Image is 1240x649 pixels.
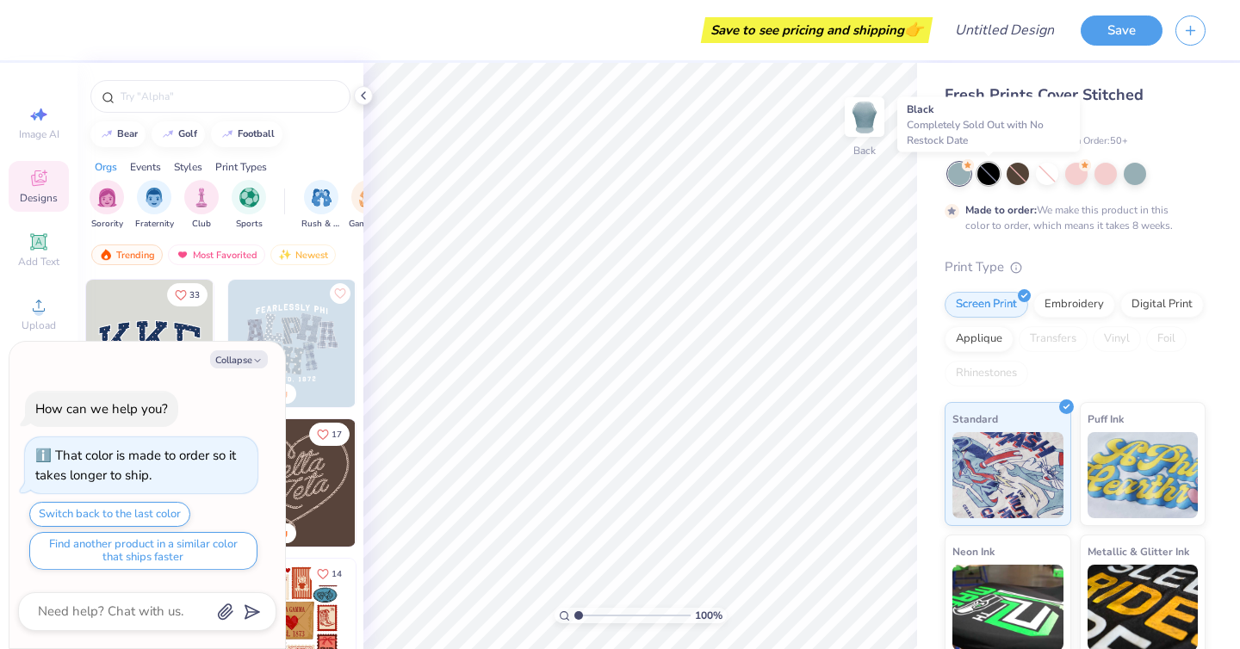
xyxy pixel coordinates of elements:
[945,326,1014,352] div: Applique
[168,244,265,265] div: Most Favorited
[100,129,114,139] img: trend_line.gif
[95,159,117,175] div: Orgs
[359,188,379,207] img: Game Day Image
[270,244,336,265] div: Newest
[1081,15,1162,46] button: Save
[952,542,995,560] span: Neon Ink
[130,159,161,175] div: Events
[847,100,882,134] img: Back
[349,180,388,231] div: filter for Game Day
[332,570,342,578] span: 14
[176,249,189,261] img: most_fav.gif
[220,129,234,139] img: trend_line.gif
[965,202,1177,233] div: We make this product in this color to order, which means it takes 8 weeks.
[97,188,117,207] img: Sorority Image
[211,121,282,147] button: football
[1019,326,1088,352] div: Transfers
[117,129,138,139] div: bear
[174,159,202,175] div: Styles
[236,218,263,231] span: Sports
[135,180,174,231] button: filter button
[184,180,219,231] div: filter for Club
[119,88,339,105] input: Try "Alpha"
[705,17,928,43] div: Save to see pricing and shipping
[941,13,1068,47] input: Untitled Design
[355,280,482,407] img: a3f22b06-4ee5-423c-930f-667ff9442f68
[20,191,58,205] span: Designs
[239,188,259,207] img: Sports Image
[1146,326,1187,352] div: Foil
[1120,292,1204,318] div: Digital Print
[312,188,332,207] img: Rush & Bid Image
[945,292,1028,318] div: Screen Print
[35,447,236,484] div: That color is made to order so it takes longer to ship.
[29,502,190,527] button: Switch back to the last color
[309,562,350,585] button: Like
[695,608,722,623] span: 100 %
[904,19,923,40] span: 👉
[167,283,208,306] button: Like
[135,218,174,231] span: Fraternity
[907,118,1044,147] span: Completely Sold Out with No Restock Date
[238,129,275,139] div: football
[192,188,211,207] img: Club Image
[355,419,482,547] img: ead2b24a-117b-4488-9b34-c08fd5176a7b
[945,84,1144,128] span: Fresh Prints Cover Stitched Melrose Tank
[189,291,200,300] span: 33
[349,180,388,231] button: filter button
[228,419,356,547] img: 12710c6a-dcc0-49ce-8688-7fe8d5f96fe2
[99,249,113,261] img: trending.gif
[349,218,388,231] span: Game Day
[90,180,124,231] div: filter for Sorority
[161,129,175,139] img: trend_line.gif
[278,249,292,261] img: Newest.gif
[178,129,197,139] div: golf
[1033,292,1115,318] div: Embroidery
[19,127,59,141] span: Image AI
[184,180,219,231] button: filter button
[29,532,257,570] button: Find another product in a similar color that ships faster
[1088,432,1199,518] img: Puff Ink
[945,257,1206,277] div: Print Type
[301,180,341,231] div: filter for Rush & Bid
[18,255,59,269] span: Add Text
[309,423,350,446] button: Like
[965,203,1037,217] strong: Made to order:
[952,410,998,428] span: Standard
[301,218,341,231] span: Rush & Bid
[86,280,214,407] img: 3b9aba4f-e317-4aa7-a679-c95a879539bd
[91,244,163,265] div: Trending
[1088,410,1124,428] span: Puff Ink
[90,121,146,147] button: bear
[145,188,164,207] img: Fraternity Image
[232,180,266,231] button: filter button
[332,430,342,439] span: 17
[945,361,1028,386] div: Rhinestones
[215,159,267,175] div: Print Types
[228,280,356,407] img: 5a4b4175-9e88-49c8-8a23-26d96782ddc6
[853,143,876,158] div: Back
[232,180,266,231] div: filter for Sports
[897,97,1080,152] div: Black
[22,318,56,332] span: Upload
[1042,134,1128,149] span: Minimum Order: 50 +
[330,283,350,304] button: Like
[1088,542,1189,560] span: Metallic & Glitter Ink
[91,218,123,231] span: Sorority
[152,121,205,147] button: golf
[135,180,174,231] div: filter for Fraternity
[952,432,1063,518] img: Standard
[1093,326,1141,352] div: Vinyl
[301,180,341,231] button: filter button
[213,280,340,407] img: edfb13fc-0e43-44eb-bea2-bf7fc0dd67f9
[35,400,168,417] div: How can we help you?
[90,180,124,231] button: filter button
[210,350,268,368] button: Collapse
[192,218,211,231] span: Club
